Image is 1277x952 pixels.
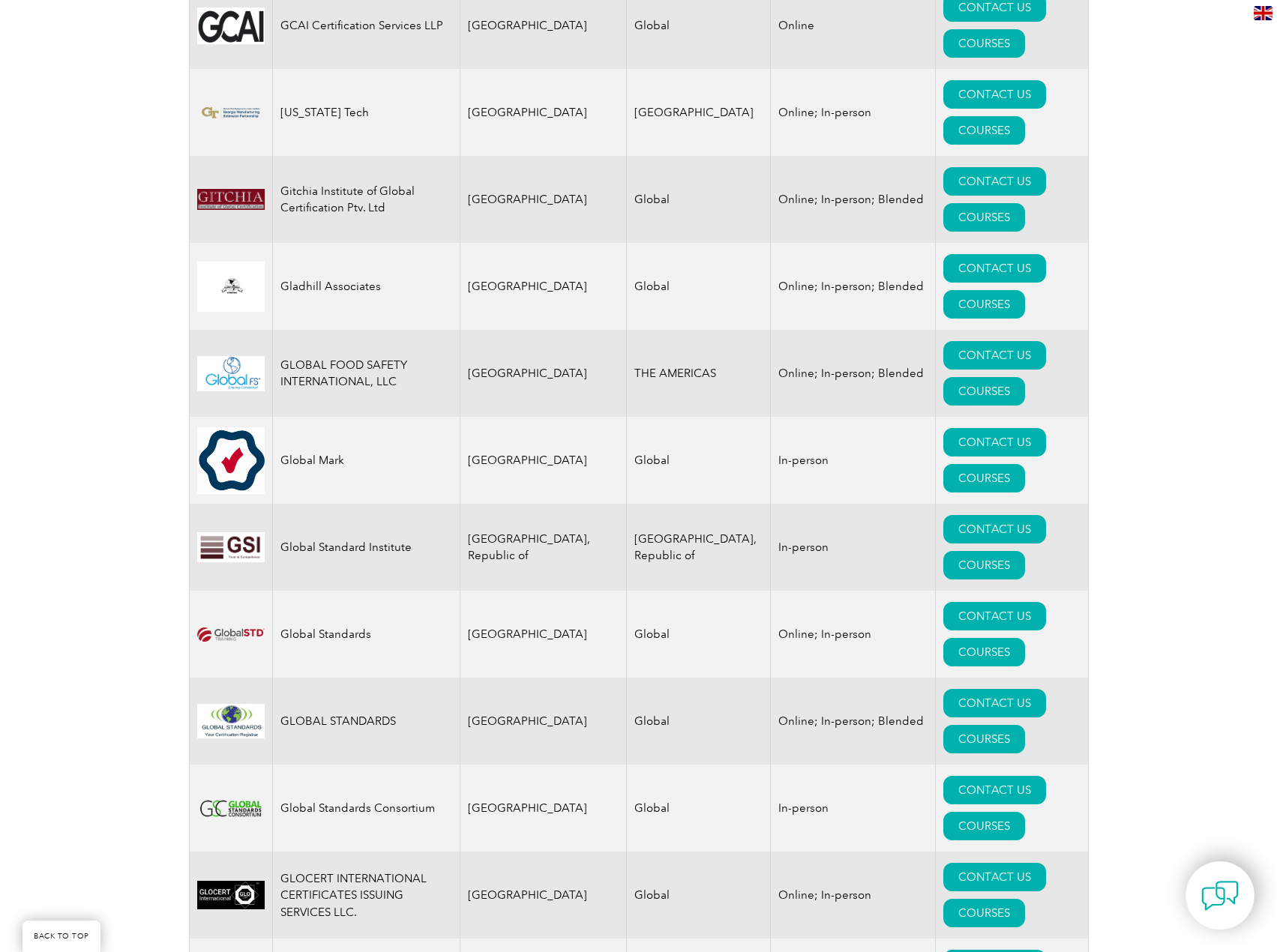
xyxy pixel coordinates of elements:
[22,921,100,952] a: BACK TO TOP
[627,504,771,591] td: [GEOGRAPHIC_DATA], Republic of
[627,243,771,330] td: Global
[460,852,627,939] td: [GEOGRAPHIC_DATA]
[943,464,1025,492] a: COURSES
[943,167,1046,196] a: CONTACT US
[943,725,1025,753] a: COURSES
[771,504,936,591] td: In-person
[943,863,1046,891] a: CONTACT US
[197,704,265,738] img: 2b2a24ac-d9bc-ea11-a814-000d3a79823d-logo.jpg
[943,377,1025,406] a: COURSES
[460,765,627,852] td: [GEOGRAPHIC_DATA]
[197,356,265,391] img: 6c340fde-d376-eb11-a812-002248145cb7-logo.jpg
[460,330,627,417] td: [GEOGRAPHIC_DATA]
[943,428,1046,457] a: CONTACT US
[272,678,460,765] td: GLOBAL STANDARDS
[943,203,1025,232] a: COURSES
[1254,6,1273,20] img: en
[197,627,265,642] img: ef2924ac-d9bc-ea11-a814-000d3a79823d-logo.png
[197,427,265,494] img: eb2924ac-d9bc-ea11-a814-000d3a79823d-logo.jpg
[627,852,771,939] td: Global
[943,689,1046,717] a: CONTACT US
[943,899,1025,927] a: COURSES
[460,156,627,243] td: [GEOGRAPHIC_DATA]
[943,290,1025,319] a: COURSES
[771,243,936,330] td: Online; In-person; Blended
[943,341,1046,370] a: CONTACT US
[627,765,771,852] td: Global
[943,638,1025,666] a: COURSES
[627,69,771,156] td: [GEOGRAPHIC_DATA]
[943,515,1046,543] a: CONTACT US
[460,417,627,504] td: [GEOGRAPHIC_DATA]
[197,790,265,827] img: 49030bbf-2278-ea11-a811-000d3ae11abd-logo.png
[272,852,460,939] td: GLOCERT INTERNATIONAL CERTIFICATES ISSUING SERVICES LLC.
[943,80,1046,109] a: CONTACT US
[460,504,627,591] td: [GEOGRAPHIC_DATA], Republic of
[943,254,1046,283] a: CONTACT US
[272,243,460,330] td: Gladhill Associates
[771,156,936,243] td: Online; In-person; Blended
[272,330,460,417] td: GLOBAL FOOD SAFETY INTERNATIONAL, LLC
[272,504,460,591] td: Global Standard Institute
[197,881,265,909] img: a6c54987-dab0-ea11-a812-000d3ae11abd-logo.png
[197,7,265,44] img: 590b14fd-4650-f011-877b-00224891b167-logo.png
[943,551,1025,579] a: COURSES
[943,812,1025,840] a: COURSES
[460,69,627,156] td: [GEOGRAPHIC_DATA]
[272,591,460,678] td: Global Standards
[943,116,1025,145] a: COURSES
[627,417,771,504] td: Global
[771,852,936,939] td: Online; In-person
[771,765,936,852] td: In-person
[1201,877,1239,915] img: contact-chat.png
[460,243,627,330] td: [GEOGRAPHIC_DATA]
[943,776,1046,804] a: CONTACT US
[771,591,936,678] td: Online; In-person
[272,69,460,156] td: [US_STATE] Tech
[771,330,936,417] td: Online; In-person; Blended
[627,330,771,417] td: THE AMERICAS
[627,156,771,243] td: Global
[771,417,936,504] td: In-person
[272,156,460,243] td: Gitchia Institute of Global Certification Ptv. Ltd
[272,417,460,504] td: Global Mark
[197,189,265,210] img: c8bed0e6-59d5-ee11-904c-002248931104-logo.png
[771,678,936,765] td: Online; In-person; Blended
[197,262,265,313] img: 0025a846-35c2-eb11-bacc-0022481832e0-logo.jpg
[460,591,627,678] td: [GEOGRAPHIC_DATA]
[943,602,1046,630] a: CONTACT US
[627,678,771,765] td: Global
[771,69,936,156] td: Online; In-person
[272,765,460,852] td: Global Standards Consortium
[943,29,1025,58] a: COURSES
[460,678,627,765] td: [GEOGRAPHIC_DATA]
[197,532,265,562] img: 3a0d5207-7902-ed11-82e6-002248d3b1f1-logo.jpg
[197,103,265,122] img: e72924ac-d9bc-ea11-a814-000d3a79823d-logo.png
[627,591,771,678] td: Global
